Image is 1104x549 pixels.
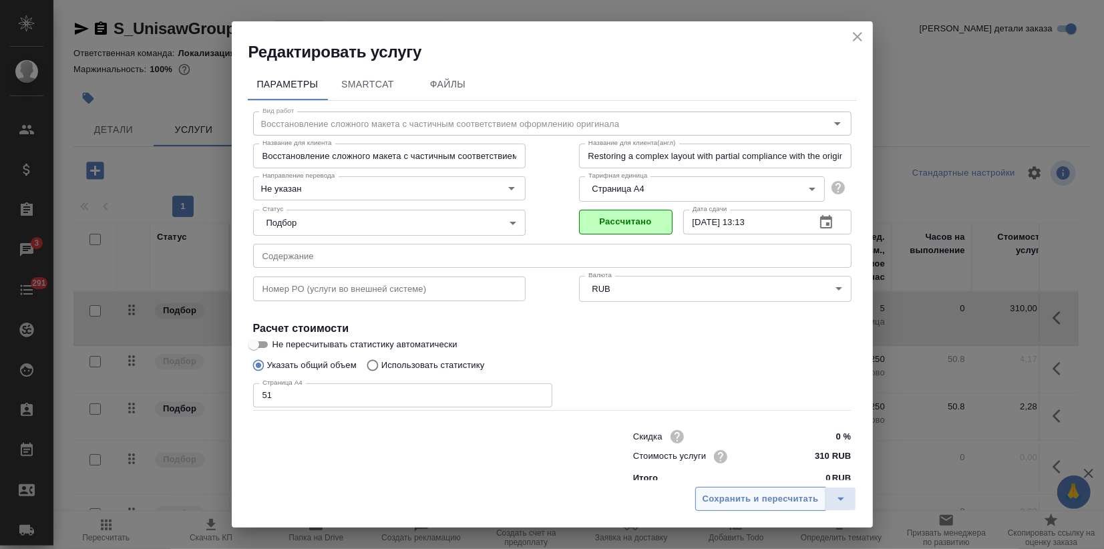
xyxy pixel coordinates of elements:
button: Open [502,179,521,198]
div: Подбор [253,210,526,235]
p: Указать общий объем [267,359,357,372]
button: Рассчитано [579,210,673,234]
span: Сохранить и пересчитать [703,492,819,507]
h4: Расчет стоимости [253,321,852,337]
p: RUB [832,472,852,485]
h2: Редактировать услугу [248,41,873,63]
input: ✎ Введи что-нибудь [801,447,851,466]
div: RUB [579,276,852,301]
button: RUB [588,283,614,295]
span: SmartCat [336,76,400,93]
button: Страница А4 [588,183,649,194]
p: Скидка [633,430,663,443]
input: ✎ Введи что-нибудь [801,427,851,446]
button: Подбор [262,217,301,228]
div: split button [695,487,856,511]
p: Стоимость услуги [633,449,707,463]
span: Файлы [416,76,480,93]
button: Сохранить и пересчитать [695,487,826,511]
span: Рассчитано [586,214,665,230]
span: Не пересчитывать статистику автоматически [272,338,457,351]
button: close [848,27,868,47]
span: Параметры [256,76,320,93]
p: 0 [826,472,831,485]
p: Итого [633,472,658,485]
div: Страница А4 [579,176,825,202]
p: Использовать статистику [381,359,485,372]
